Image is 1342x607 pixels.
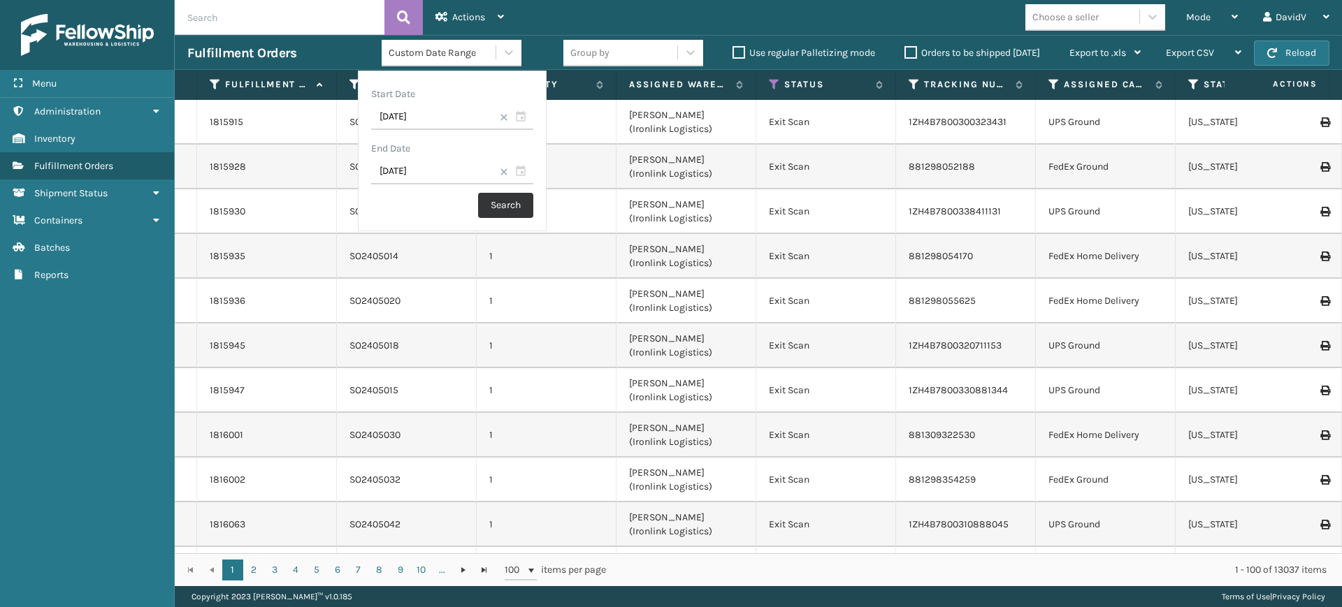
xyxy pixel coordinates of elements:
[616,368,756,413] td: [PERSON_NAME] (Ironlink Logistics)
[1036,323,1176,368] td: UPS Ground
[477,458,616,502] td: 1
[784,78,869,91] label: Status
[1320,475,1329,485] i: Print Label
[756,279,896,323] td: Exit Scan
[1176,189,1315,234] td: [US_STATE]
[1176,323,1315,368] td: [US_STATE]
[909,518,1009,530] a: 1ZH4B7800310888045
[210,383,245,397] a: 1815947
[477,323,616,368] td: 1
[477,368,616,413] td: 1
[1036,234,1176,279] td: FedEx Home Delivery
[34,160,113,172] span: Fulfillment Orders
[337,189,477,234] td: SO2405025
[337,502,477,547] td: SO2405042
[909,116,1006,128] a: 1ZH4B7800300323431
[453,560,474,580] a: Go to the next page
[1320,386,1329,395] i: Print Label
[909,250,973,262] a: 881298054170
[285,560,306,580] a: 4
[327,560,348,580] a: 6
[1176,234,1315,279] td: [US_STATE]
[756,234,896,279] td: Exit Scan
[909,161,975,173] a: 881298052188
[369,560,390,580] a: 8
[616,547,756,592] td: [PERSON_NAME] (Ironlink Logistics)
[478,193,533,218] button: Search
[210,428,243,442] a: 1816001
[1222,592,1270,601] a: Terms of Use
[616,189,756,234] td: [PERSON_NAME] (Ironlink Logistics)
[1036,145,1176,189] td: FedEx Ground
[34,105,101,117] span: Administration
[243,560,264,580] a: 2
[306,560,327,580] a: 5
[210,249,245,263] a: 1815935
[909,474,976,485] a: 881298354259
[477,145,616,189] td: 1
[337,458,477,502] td: SO2405032
[1176,100,1315,145] td: [US_STATE]
[337,413,477,458] td: SO2405030
[616,145,756,189] td: [PERSON_NAME] (Ironlink Logistics)
[1229,73,1326,96] span: Actions
[210,339,245,353] a: 1815945
[1320,430,1329,440] i: Print Label
[210,160,246,174] a: 1815928
[348,560,369,580] a: 7
[222,560,243,580] a: 1
[1036,100,1176,145] td: UPS Ground
[616,413,756,458] td: [PERSON_NAME] (Ironlink Logistics)
[210,205,245,219] a: 1815930
[1320,207,1329,217] i: Print Label
[1222,586,1325,607] div: |
[756,368,896,413] td: Exit Scan
[458,564,469,576] span: Go to the next page
[1320,520,1329,529] i: Print Label
[756,413,896,458] td: Exit Scan
[909,384,1008,396] a: 1ZH4B7800330881344
[616,279,756,323] td: [PERSON_NAME] (Ironlink Logistics)
[34,187,108,199] span: Shipment Status
[756,100,896,145] td: Exit Scan
[756,145,896,189] td: Exit Scan
[34,214,82,226] span: Containers
[1036,413,1176,458] td: FedEx Home Delivery
[616,100,756,145] td: [PERSON_NAME] (Ironlink Logistics)
[756,189,896,234] td: Exit Scan
[1036,547,1176,592] td: FedEx Ground
[390,560,411,580] a: 9
[1036,368,1176,413] td: UPS Ground
[477,279,616,323] td: 1
[337,279,477,323] td: SO2405020
[337,368,477,413] td: SO2405015
[337,100,477,145] td: SO2405019
[904,47,1040,59] label: Orders to be shipped [DATE]
[1036,189,1176,234] td: UPS Ground
[1069,47,1126,59] span: Export to .xls
[371,159,533,184] input: MM/DD/YYYY
[1176,502,1315,547] td: [US_STATE]
[225,78,310,91] label: Fulfillment Order Id
[371,142,410,154] label: End Date
[210,473,245,487] a: 1816002
[474,560,495,580] a: Go to the last page
[1320,162,1329,172] i: Print Label
[371,88,415,100] label: Start Date
[909,205,1001,217] a: 1ZH4B7800338411131
[34,133,75,145] span: Inventory
[909,429,975,441] a: 881309322530
[909,295,976,307] a: 881298055625
[924,78,1009,91] label: Tracking Number
[616,502,756,547] td: [PERSON_NAME] (Ironlink Logistics)
[187,45,296,61] h3: Fulfillment Orders
[616,323,756,368] td: [PERSON_NAME] (Ironlink Logistics)
[1176,458,1315,502] td: [US_STATE]
[756,458,896,502] td: Exit Scan
[1254,41,1329,66] button: Reload
[210,115,243,129] a: 1815915
[337,234,477,279] td: SO2405014
[34,242,70,254] span: Batches
[909,339,1002,351] a: 1ZH4B7800320711153
[616,234,756,279] td: [PERSON_NAME] (Ironlink Logistics)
